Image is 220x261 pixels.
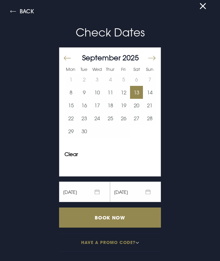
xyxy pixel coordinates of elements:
td: Choose Friday, September 19, 2025 as your end date. [117,99,130,112]
p: Check Dates [11,24,209,41]
td: Choose Monday, September 15, 2025 as your end date. [65,99,78,112]
button: 9 [78,86,91,99]
button: 29 [65,125,78,138]
td: Choose Tuesday, September 30, 2025 as your end date. [78,125,91,138]
td: Choose Thursday, September 18, 2025 as your end date. [104,99,117,112]
td: Choose Friday, September 12, 2025 as your end date. [117,86,130,99]
td: Choose Tuesday, September 23, 2025 as your end date. [78,112,91,125]
button: Move forward to switch to the next month. [147,51,155,65]
td: Choose Wednesday, September 24, 2025 as your end date. [91,112,104,125]
td: Choose Sunday, September 21, 2025 as your end date. [143,99,156,112]
input: Book Now [59,208,161,228]
td: Choose Wednesday, September 17, 2025 as your end date. [91,99,104,112]
td: Choose Friday, September 26, 2025 as your end date. [117,112,130,125]
button: 10 [91,86,104,99]
td: Choose Wednesday, September 10, 2025 as your end date. [91,86,104,99]
td: Choose Monday, September 8, 2025 as your end date. [65,86,78,99]
td: Choose Thursday, September 11, 2025 as your end date. [104,86,117,99]
button: Have a promo code? [59,233,161,251]
button: Move backward to switch to the previous month. [63,51,72,65]
td: Choose Tuesday, September 16, 2025 as your end date. [78,99,91,112]
span: 2025 [123,53,139,62]
td: Choose Monday, September 22, 2025 as your end date. [65,112,78,125]
button: 16 [78,99,91,112]
button: 28 [143,112,156,125]
td: Choose Saturday, September 27, 2025 as your end date. [130,112,143,125]
span: [DATE] [110,182,161,202]
button: 11 [104,86,117,99]
span: September [82,53,121,62]
button: 19 [117,99,130,112]
button: 22 [65,112,78,125]
span: [DATE] [59,182,110,202]
td: Choose Tuesday, September 9, 2025 as your end date. [78,86,91,99]
td: Choose Monday, September 29, 2025 as your end date. [65,125,78,138]
button: 25 [104,112,117,125]
button: 24 [91,112,104,125]
button: 27 [130,112,143,125]
button: 14 [143,86,156,99]
td: Choose Sunday, September 14, 2025 as your end date. [143,86,156,99]
button: 15 [65,99,78,112]
td: Selected. Saturday, September 13, 2025 [130,86,143,99]
button: 13 [130,86,143,99]
button: 12 [117,86,130,99]
button: 17 [91,99,104,112]
button: 8 [65,86,78,99]
button: 20 [130,99,143,112]
td: Choose Sunday, September 28, 2025 as your end date. [143,112,156,125]
button: 23 [78,112,91,125]
button: 21 [143,99,156,112]
button: 18 [104,99,117,112]
button: 26 [117,112,130,125]
td: Choose Saturday, September 20, 2025 as your end date. [130,99,143,112]
button: Back [10,9,34,16]
td: Choose Thursday, September 25, 2025 as your end date. [104,112,117,125]
button: Clear [65,152,78,157]
button: 30 [78,125,91,138]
